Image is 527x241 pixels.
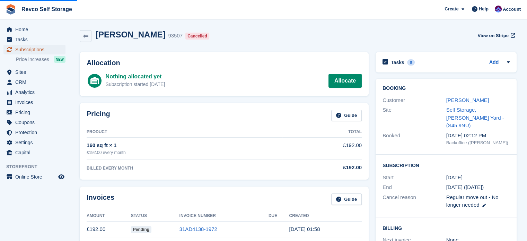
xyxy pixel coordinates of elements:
[446,107,504,128] a: Self Storage, [PERSON_NAME] Yard - (S45 9NU)
[6,4,16,15] img: stora-icon-8386f47178a22dfd0bd8f6a31ec36ba5ce8667c1dd55bd0f319d3a0aa187defe.svg
[489,59,499,67] a: Add
[3,67,65,77] a: menu
[87,141,282,149] div: 160 sq ft × 1
[19,3,75,15] a: Revco Self Storage
[15,97,57,107] span: Invoices
[3,118,65,127] a: menu
[87,165,282,171] div: BILLED EVERY MONTH
[282,164,362,172] div: £192.00
[15,138,57,147] span: Settings
[446,174,463,182] time: 2025-08-01 00:00:00 UTC
[289,210,362,222] th: Created
[87,127,282,138] th: Product
[383,132,446,146] div: Booked
[3,25,65,34] a: menu
[289,226,320,232] time: 2025-09-01 00:58:05 UTC
[477,32,508,39] span: View on Stripe
[131,226,151,233] span: Pending
[383,162,510,169] h2: Subscription
[54,56,65,63] div: NEW
[131,210,179,222] th: Status
[391,59,404,66] h2: Tasks
[445,6,458,12] span: Create
[383,86,510,91] h2: Booking
[3,107,65,117] a: menu
[383,183,446,191] div: End
[15,118,57,127] span: Coupons
[446,194,499,208] span: Regular move out - No longer needed
[383,174,446,182] div: Start
[331,193,362,205] a: Guide
[331,110,362,121] a: Guide
[479,6,489,12] span: Help
[15,148,57,157] span: Capital
[6,163,69,170] span: Storefront
[15,35,57,44] span: Tasks
[3,45,65,54] a: menu
[495,6,502,12] img: Lianne Revell
[383,106,446,130] div: Site
[15,172,57,182] span: Online Store
[168,32,183,40] div: 93507
[87,149,282,156] div: £192.00 every month
[475,30,517,41] a: View on Stripe
[383,193,446,209] div: Cancel reason
[87,59,362,67] h2: Allocation
[87,193,114,205] h2: Invoices
[282,138,362,160] td: £192.00
[446,97,489,103] a: [PERSON_NAME]
[15,87,57,97] span: Analytics
[3,35,65,44] a: menu
[15,107,57,117] span: Pricing
[16,56,49,63] span: Price increases
[446,132,510,140] div: [DATE] 02:12 PM
[3,172,65,182] a: menu
[87,110,110,121] h2: Pricing
[106,72,165,81] div: Nothing allocated yet
[15,25,57,34] span: Home
[179,226,217,232] a: 31AD4138-1972
[407,59,415,66] div: 0
[16,55,65,63] a: Price increases NEW
[15,67,57,77] span: Sites
[446,139,510,146] div: Backoffice ([PERSON_NAME])
[383,96,446,104] div: Customer
[15,45,57,54] span: Subscriptions
[185,33,209,40] div: Cancelled
[87,210,131,222] th: Amount
[328,74,362,88] a: Allocate
[15,128,57,137] span: Protection
[179,210,268,222] th: Invoice Number
[269,210,289,222] th: Due
[282,127,362,138] th: Total
[57,173,65,181] a: Preview store
[503,6,521,13] span: Account
[96,30,165,39] h2: [PERSON_NAME]
[106,81,165,88] div: Subscription started [DATE]
[3,97,65,107] a: menu
[15,77,57,87] span: CRM
[3,148,65,157] a: menu
[3,77,65,87] a: menu
[87,222,131,237] td: £192.00
[3,128,65,137] a: menu
[3,138,65,147] a: menu
[3,87,65,97] a: menu
[383,224,510,231] h2: Billing
[446,184,484,190] span: [DATE] ([DATE])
